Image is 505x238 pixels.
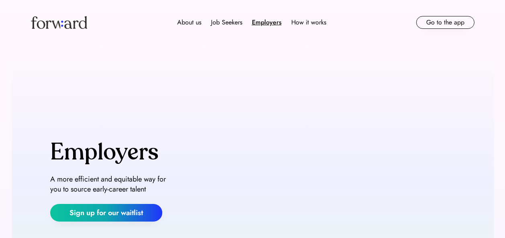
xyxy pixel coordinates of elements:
[31,16,87,29] img: Forward logo
[291,18,326,27] div: How it works
[50,204,162,222] button: Sign up for our waitlist
[177,18,201,27] div: About us
[50,140,159,165] div: Employers
[211,18,242,27] div: Job Seekers
[50,174,172,194] div: A more efficient and equitable way for you to source early-career talent
[252,18,282,27] div: Employers
[416,16,474,29] button: Go to the app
